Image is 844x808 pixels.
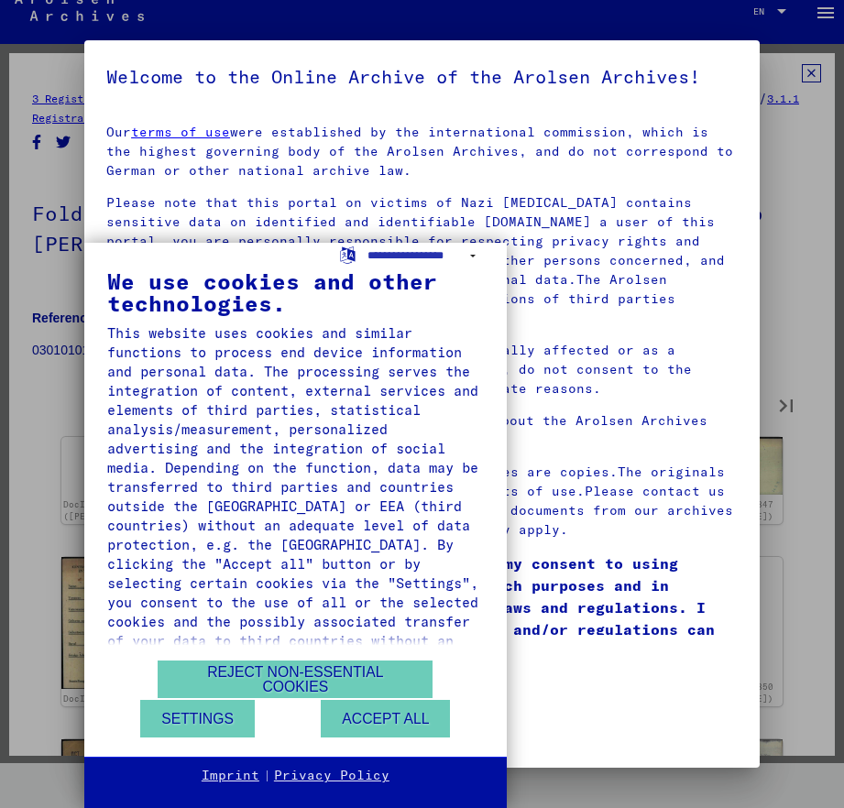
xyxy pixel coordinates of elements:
[202,767,259,785] a: Imprint
[140,700,255,737] button: Settings
[274,767,389,785] a: Privacy Policy
[107,270,484,314] div: We use cookies and other technologies.
[107,323,484,670] div: This website uses cookies and similar functions to process end device information and personal da...
[158,661,433,698] button: Reject non-essential cookies
[321,700,450,737] button: Accept all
